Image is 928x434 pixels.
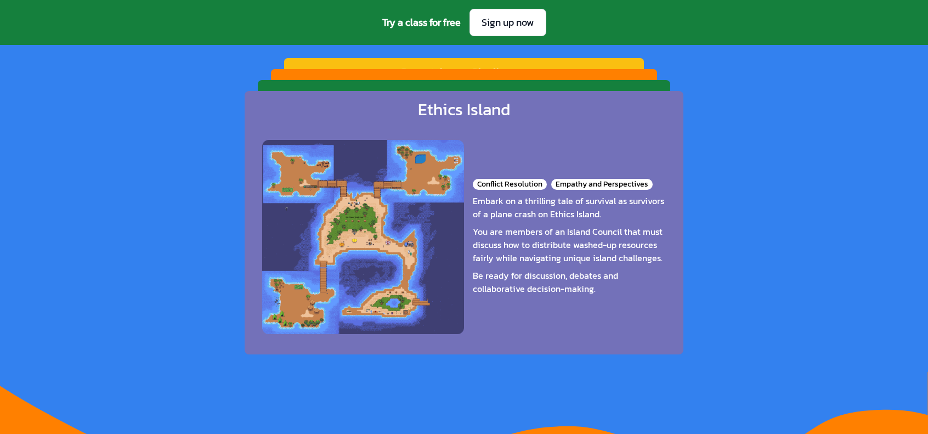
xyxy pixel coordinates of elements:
div: Empathy and Perspectives [551,179,653,190]
div: Embark on a thrilling tale of survival as survivors of a plane crash on Ethics Island. [473,194,666,221]
span: Try a class for free [382,15,461,30]
div: You are members of an Island Council that must discuss how to distribute washed-up resources fair... [473,225,666,264]
div: Riddle Racers [421,77,507,94]
div: Be ready for discussion, debates and collaborative decision-making. [473,269,666,295]
div: Conflict Resolution [473,179,547,190]
div: Countdown Challenge [399,65,529,82]
div: Ethics Island [418,100,510,120]
a: Sign up now [469,9,546,36]
div: Galactic Gear Masters [390,88,539,107]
